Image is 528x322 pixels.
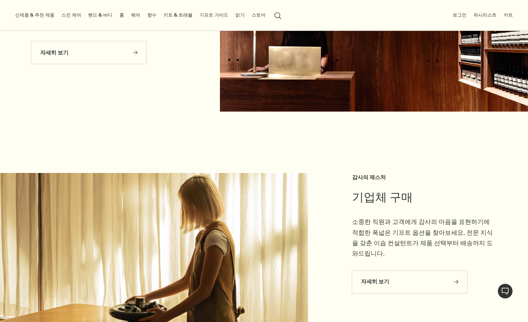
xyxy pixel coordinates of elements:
[472,10,498,20] a: 위시리스트
[234,10,246,20] a: 읽기
[271,8,285,22] button: 검색창 열기
[129,10,142,20] a: 헤어
[352,270,468,293] a: 자세히 보기
[352,217,497,259] p: 소중한 직원과 고객에게 감사의 마음을 표현하기에 적합한 폭넓은 기프트 옵션을 찾아보세요. 전문 지식을 갖춘 이솝 컨설턴트가 제품 선택부터 배송까지 도와드립니다.
[146,10,158,20] a: 향수
[87,10,114,20] a: 핸드 & 바디
[352,173,497,182] h3: 감사의 제스처
[198,10,230,20] a: 기프트 가이드
[352,190,497,205] h2: 기업체 구매
[31,41,147,64] a: 자세히 보기
[60,10,83,20] a: 스킨 케어
[118,10,126,20] a: 홈
[162,10,194,20] a: 키트 & 트래블
[451,10,468,20] button: 로그인
[502,10,514,20] button: 카트
[497,283,513,299] button: 1:1 채팅 상담
[14,10,56,20] button: 신제품 & 추천 제품
[250,10,267,20] button: 스토어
